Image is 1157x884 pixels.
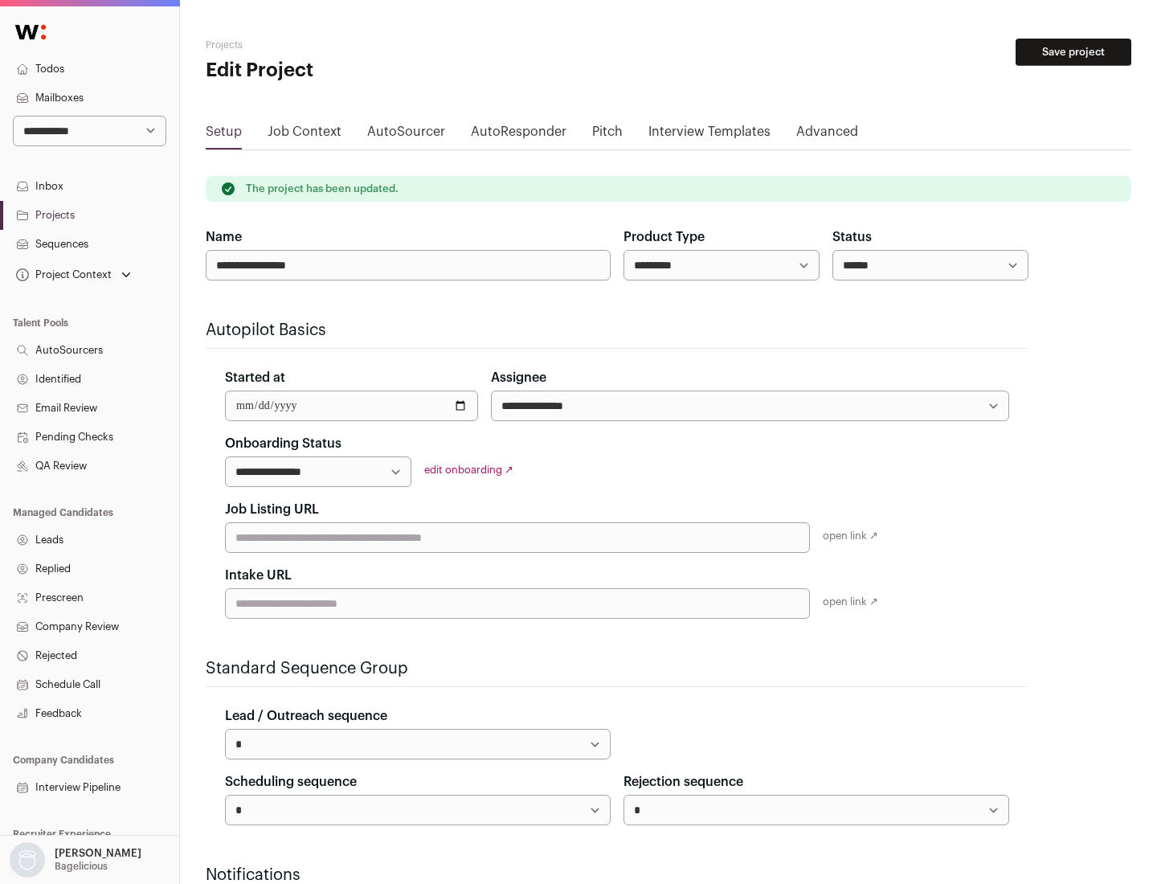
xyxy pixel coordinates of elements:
a: Setup [206,122,242,148]
label: Intake URL [225,566,292,585]
a: Job Context [268,122,341,148]
label: Assignee [491,368,546,387]
label: Job Listing URL [225,500,319,519]
label: Onboarding Status [225,434,341,453]
p: Bagelicious [55,860,108,873]
div: Project Context [13,268,112,281]
label: Lead / Outreach sequence [225,706,387,726]
label: Product Type [623,227,705,247]
a: Pitch [592,122,623,148]
label: Name [206,227,242,247]
a: AutoResponder [471,122,566,148]
h2: Standard Sequence Group [206,657,1028,680]
p: [PERSON_NAME] [55,847,141,860]
a: edit onboarding ↗ [424,465,513,475]
button: Save project [1016,39,1131,66]
img: nopic.png [10,842,45,878]
a: Advanced [796,122,858,148]
button: Open dropdown [13,264,134,286]
label: Scheduling sequence [225,772,357,792]
h2: Autopilot Basics [206,319,1028,342]
img: Wellfound [6,16,55,48]
label: Started at [225,368,285,387]
a: Interview Templates [648,122,771,148]
p: The project has been updated. [246,182,399,195]
label: Rejection sequence [623,772,743,792]
a: AutoSourcer [367,122,445,148]
h2: Projects [206,39,514,51]
h1: Edit Project [206,58,514,84]
label: Status [832,227,872,247]
button: Open dropdown [6,842,145,878]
